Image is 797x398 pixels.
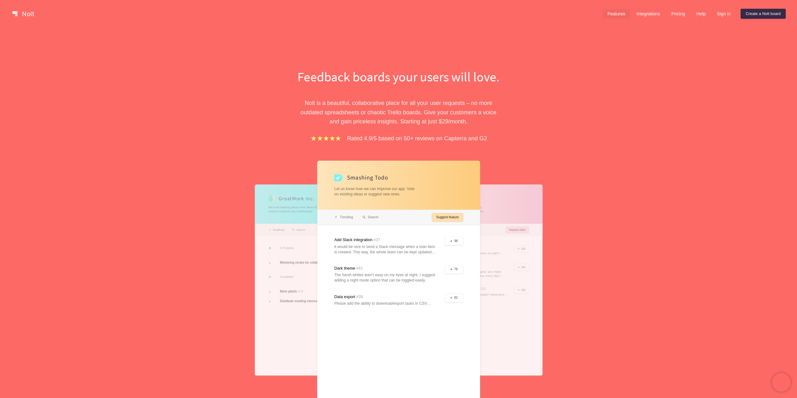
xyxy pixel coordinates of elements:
a: Help [691,9,711,19]
iframe: Chatra live chat [772,373,791,392]
p: Rated 4.9/5 based on 50+ reviews on Capterra and G2 [347,134,487,143]
a: Integrations [631,9,665,19]
img: stars.b067e34983.png [310,135,342,142]
a: Create a Nolt board [741,9,786,19]
a: Features [603,9,630,19]
p: Nolt is a beautiful, collaborative place for all your user requests – no more outdated spreadshee... [291,98,507,126]
h1: Feedback boards your users will love. [291,68,507,86]
a: Sign in [712,9,736,19]
a: Pricing [666,9,690,19]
